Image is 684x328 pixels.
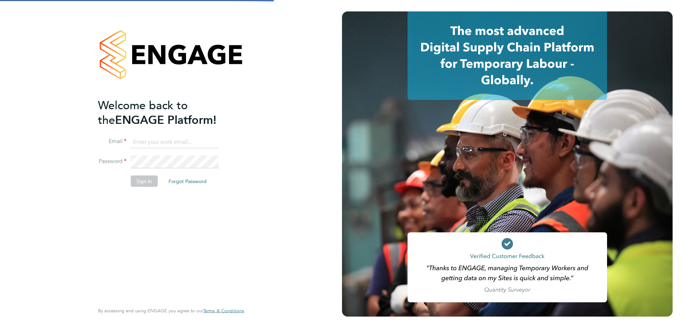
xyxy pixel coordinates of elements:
span: Terms & Conditions [203,308,244,314]
span: By accessing and using ENGAGE you agree to our [98,308,244,314]
a: Terms & Conditions [203,308,244,314]
label: Password [98,158,126,165]
button: Sign In [131,176,158,187]
input: Enter your work email... [131,136,219,148]
button: Forgot Password [163,176,212,187]
h2: ENGAGE Platform! [98,98,237,127]
label: Email [98,138,126,145]
span: Welcome back to the [98,98,188,127]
